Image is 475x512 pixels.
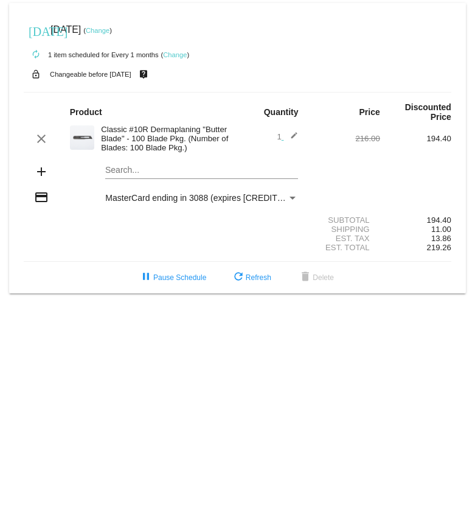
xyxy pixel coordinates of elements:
button: Pause Schedule [129,267,216,289]
span: Refresh [231,273,271,282]
button: Delete [288,267,344,289]
span: 219.26 [427,243,451,252]
strong: Quantity [264,107,299,117]
strong: Price [359,107,380,117]
div: Est. Tax [309,234,380,243]
small: 1 item scheduled for Every 1 months [24,51,159,58]
mat-select: Payment Method [105,193,298,203]
mat-icon: [DATE] [29,23,43,38]
mat-icon: credit_card [34,190,49,205]
button: Refresh [221,267,281,289]
div: 216.00 [309,134,380,143]
mat-icon: live_help [136,66,151,82]
span: 11.00 [431,225,451,234]
mat-icon: pause [139,270,153,285]
small: Changeable before [DATE] [50,71,131,78]
div: Est. Total [309,243,380,252]
span: Pause Schedule [139,273,206,282]
strong: Discounted Price [405,102,451,122]
input: Search... [105,166,298,175]
div: Classic #10R Dermaplaning "Butter Blade" - 100 Blade Pkg. (Number of Blades: 100 Blade Pkg.) [95,125,237,152]
span: 13.86 [431,234,451,243]
div: Subtotal [309,216,380,225]
small: ( ) [83,27,112,34]
mat-icon: delete [298,270,313,285]
strong: Product [70,107,102,117]
div: 194.40 [380,216,451,225]
span: MasterCard ending in 3088 (expires [CREDIT_CARD_DATA]) [105,193,338,203]
a: Change [163,51,187,58]
small: ( ) [161,51,190,58]
mat-icon: add [34,164,49,179]
div: Shipping [309,225,380,234]
mat-icon: clear [34,132,49,146]
mat-icon: edit [283,132,298,146]
mat-icon: lock_open [29,66,43,82]
a: Change [86,27,109,34]
mat-icon: refresh [231,270,246,285]
span: Delete [298,273,334,282]
span: 1 [277,132,298,141]
mat-icon: autorenew [29,47,43,62]
img: dermaplanepro-10r-dermaplaning-blade-up-close.png [70,125,94,150]
div: 194.40 [380,134,451,143]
